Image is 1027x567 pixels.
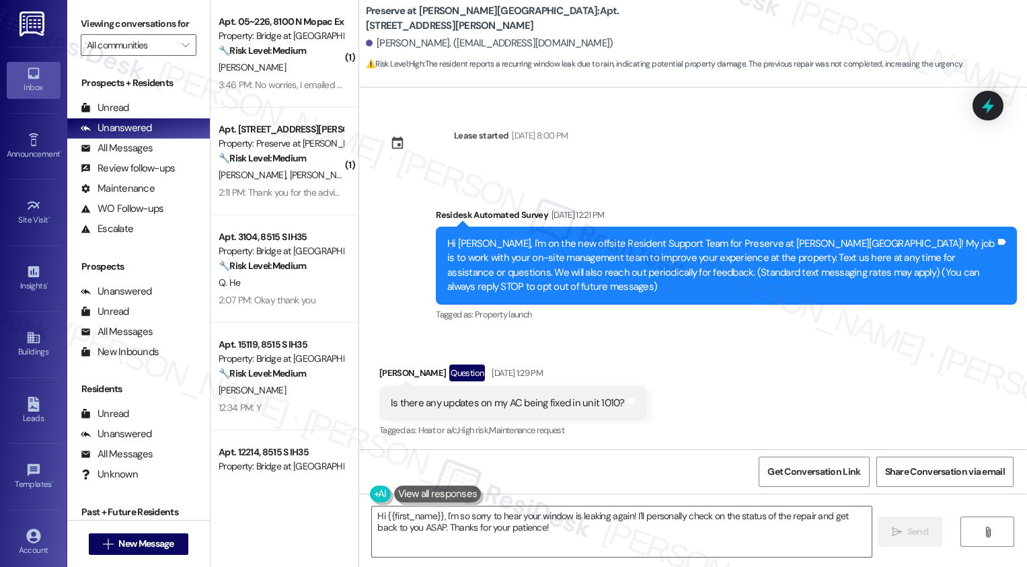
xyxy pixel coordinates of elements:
label: Viewing conversations for [81,13,196,34]
div: Tagged as: [436,305,1017,324]
span: Send [907,525,928,539]
div: Unanswered [81,427,152,441]
div: Apt. 15119, 8515 S IH35 [219,338,343,352]
button: New Message [89,533,188,555]
div: Escalate [81,222,133,236]
div: Apt. 12214, 8515 S IH35 [219,445,343,459]
b: Preserve at [PERSON_NAME][GEOGRAPHIC_DATA]: Apt. [STREET_ADDRESS][PERSON_NAME] [366,4,635,33]
div: Question [449,365,485,381]
span: : The resident reports a recurring window leak due to rain, indicating potential property damage.... [366,57,963,71]
div: Prospects + Residents [67,76,210,90]
a: Account [7,525,61,561]
div: Residents [67,382,210,396]
div: 12:34 PM: Y [219,402,261,414]
a: Buildings [7,326,61,363]
span: • [52,478,54,487]
div: Property: Bridge at [GEOGRAPHIC_DATA] [219,352,343,366]
span: Heat or a/c , [418,424,458,436]
strong: 🔧 Risk Level: Medium [219,260,306,272]
strong: 🔧 Risk Level: Medium [219,152,306,164]
strong: 🔧 Risk Level: Medium [219,367,306,379]
div: [DATE] 12:21 PM [548,208,604,222]
span: • [48,213,50,223]
div: Unread [81,101,129,115]
span: Share Conversation via email [885,465,1005,479]
div: [PERSON_NAME] [379,365,646,386]
div: Property: Bridge at [GEOGRAPHIC_DATA] [219,29,343,43]
div: Review follow-ups [81,161,175,176]
span: [PERSON_NAME] [289,169,356,181]
div: Unread [81,305,129,319]
div: New Inbounds [81,345,159,359]
a: Site Visit • [7,194,61,231]
div: 3:46 PM: No worries, I emailed them a few weeks ago and I saw that I was charged a renewal fee so... [219,79,694,91]
div: Unread [81,407,129,421]
div: [DATE] 8:00 PM [508,128,568,143]
div: Unknown [81,467,138,482]
a: Insights • [7,260,61,297]
span: [PERSON_NAME] [219,169,290,181]
div: Hi [PERSON_NAME], I'm on the new offsite Resident Support Team for Preserve at [PERSON_NAME][GEOG... [447,237,995,295]
div: Unanswered [81,121,152,135]
div: Lease started [454,128,509,143]
a: Templates • [7,459,61,495]
div: [PERSON_NAME]. ([EMAIL_ADDRESS][DOMAIN_NAME]) [366,36,613,50]
strong: 🔧 Risk Level: Medium [219,44,306,56]
textarea: Hi {{first_name}}, I'm so sorry to hear your window is leaking again! I'll personally check on th... [372,506,872,557]
div: WO Follow-ups [81,202,163,216]
i:  [182,40,189,50]
div: Apt. [STREET_ADDRESS][PERSON_NAME] [219,122,343,137]
span: Property launch [475,309,531,320]
img: ResiDesk Logo [20,11,47,36]
i:  [983,527,993,537]
span: [PERSON_NAME] [219,61,286,73]
div: Unanswered [81,285,152,299]
div: Tagged as: [379,420,646,440]
i:  [892,527,902,537]
span: Maintenance request [489,424,564,436]
a: Inbox [7,62,61,98]
span: High risk , [458,424,490,436]
div: Prospects [67,260,210,274]
div: Apt. 05~226, 8100 N Mopac Expwy [219,15,343,29]
button: Share Conversation via email [876,457,1014,487]
input: All communities [87,34,175,56]
div: 2:07 PM: Okay thank you [219,294,315,306]
span: • [60,147,62,157]
div: Property: Bridge at [GEOGRAPHIC_DATA] [219,459,343,474]
div: [DATE] 1:29 PM [488,366,543,380]
span: New Message [118,537,174,551]
div: All Messages [81,325,153,339]
div: Maintenance [81,182,155,196]
div: Apt. 3104, 8515 S IH35 [219,230,343,244]
span: Q. He [219,276,241,289]
a: Leads [7,393,61,429]
div: 2:11 PM: Thank you for the advice [219,186,344,198]
div: Residesk Automated Survey [436,208,1017,227]
div: Property: Preserve at [PERSON_NAME][GEOGRAPHIC_DATA] [219,137,343,151]
span: [PERSON_NAME] [219,384,286,396]
div: All Messages [81,141,153,155]
i:  [103,539,113,550]
button: Send [878,517,943,547]
div: Is there any updates on my AC being fixed in unit 1010? [391,396,625,410]
span: Get Conversation Link [767,465,860,479]
div: Property: Bridge at [GEOGRAPHIC_DATA] [219,244,343,258]
div: All Messages [81,447,153,461]
div: Past + Future Residents [67,505,210,519]
button: Get Conversation Link [759,457,869,487]
strong: ⚠️ Risk Level: High [366,59,424,69]
span: • [46,279,48,289]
